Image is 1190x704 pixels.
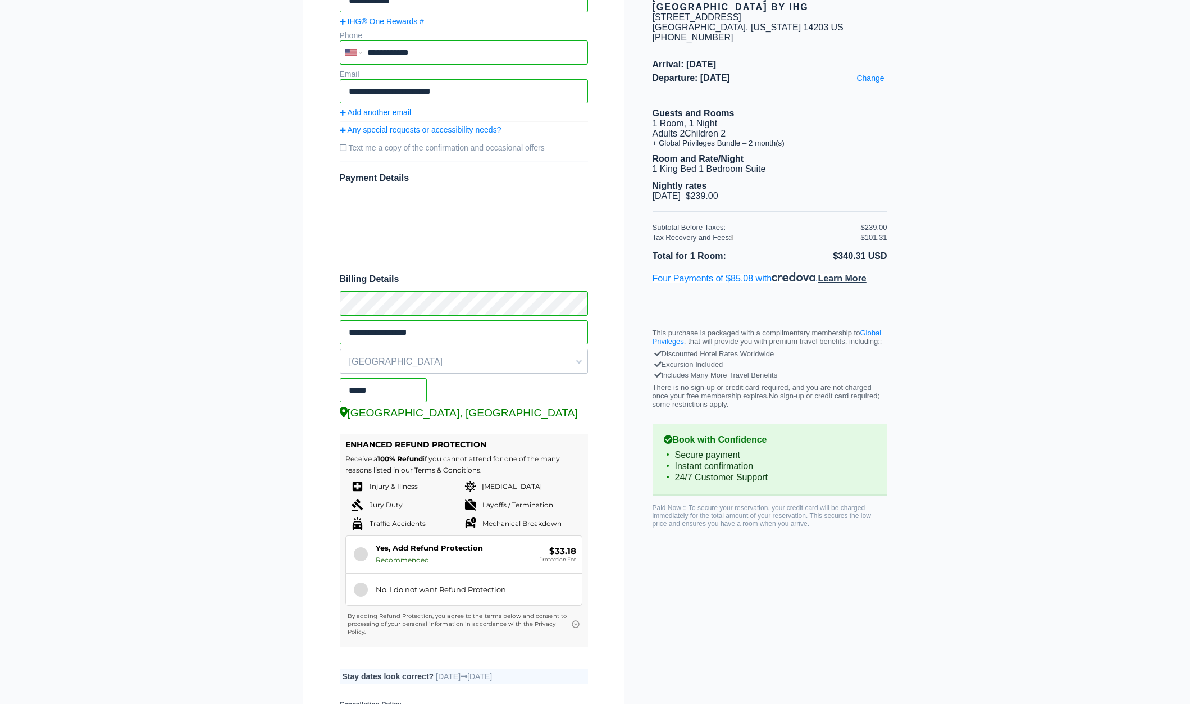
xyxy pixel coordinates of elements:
[653,223,861,231] div: Subtotal Before Taxes:
[861,233,887,242] div: $101.31
[340,108,588,117] a: Add another email
[653,119,887,129] li: 1 Room, 1 Night
[653,154,744,163] b: Room and Rate/Night
[341,42,364,63] div: United States: +1
[664,472,876,483] li: 24/7 Customer Support
[653,392,880,408] span: No sign-up or credit card required; some restrictions apply.
[655,370,884,380] div: Includes Many More Travel Benefits
[804,22,829,32] span: 14203
[653,233,861,242] div: Tax Recovery and Fees:
[340,173,409,183] span: Payment Details
[340,17,588,26] a: IHG® One Rewards #
[655,359,884,370] div: Excursion Included
[751,22,801,32] span: [US_STATE]
[653,329,887,346] p: This purchase is packaged with a complimentary membership to , that will provide you with premium...
[343,672,434,681] b: Stay dates look correct?
[653,191,718,201] span: [DATE] $239.00
[653,181,707,190] b: Nightly rates
[653,274,867,283] a: Four Payments of $85.08 with.Learn More
[685,129,726,138] span: Children 2
[340,274,588,284] span: Billing Details
[653,73,887,83] span: Departure: [DATE]
[340,139,588,157] label: Text me a copy of the confirmation and occasional offers
[653,60,887,70] span: Arrival: [DATE]
[653,139,887,147] li: + Global Privileges Bundle – 2 month(s)
[653,33,887,43] div: [PHONE_NUMBER]
[340,125,588,134] a: Any special requests or accessibility needs?
[831,22,844,32] span: US
[653,249,770,264] li: Total for 1 Room:
[653,274,867,283] span: Four Payments of $85.08 with .
[340,407,588,419] div: [GEOGRAPHIC_DATA], [GEOGRAPHIC_DATA]
[818,274,867,283] span: Learn More
[664,449,876,461] li: Secure payment
[770,249,887,264] li: $340.31 USD
[653,129,887,139] li: Adults 2
[854,71,887,85] a: Change
[340,31,362,40] label: Phone
[664,461,876,472] li: Instant confirmation
[653,383,887,408] p: There is no sign-up or credit card required, and you are not charged once your free membership ex...
[655,348,884,359] div: Discounted Hotel Rates Worldwide
[653,329,882,346] a: Global Privileges
[340,352,587,371] span: [GEOGRAPHIC_DATA]
[664,435,876,445] b: Book with Confidence
[338,188,590,262] iframe: To enrich screen reader interactions, please activate Accessibility in Grammarly extension settings
[436,672,492,681] span: [DATE] [DATE]
[653,504,871,528] span: Paid Now :: To secure your reservation, your credit card will be charged immediately for the tota...
[861,223,887,231] div: $239.00
[653,22,749,32] span: [GEOGRAPHIC_DATA],
[653,12,741,22] div: [STREET_ADDRESS]
[653,108,735,118] b: Guests and Rooms
[653,164,887,174] li: 1 King Bed 1 Bedroom Suite
[653,294,887,305] iframe: PayPal Message 1
[340,70,359,79] label: Email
